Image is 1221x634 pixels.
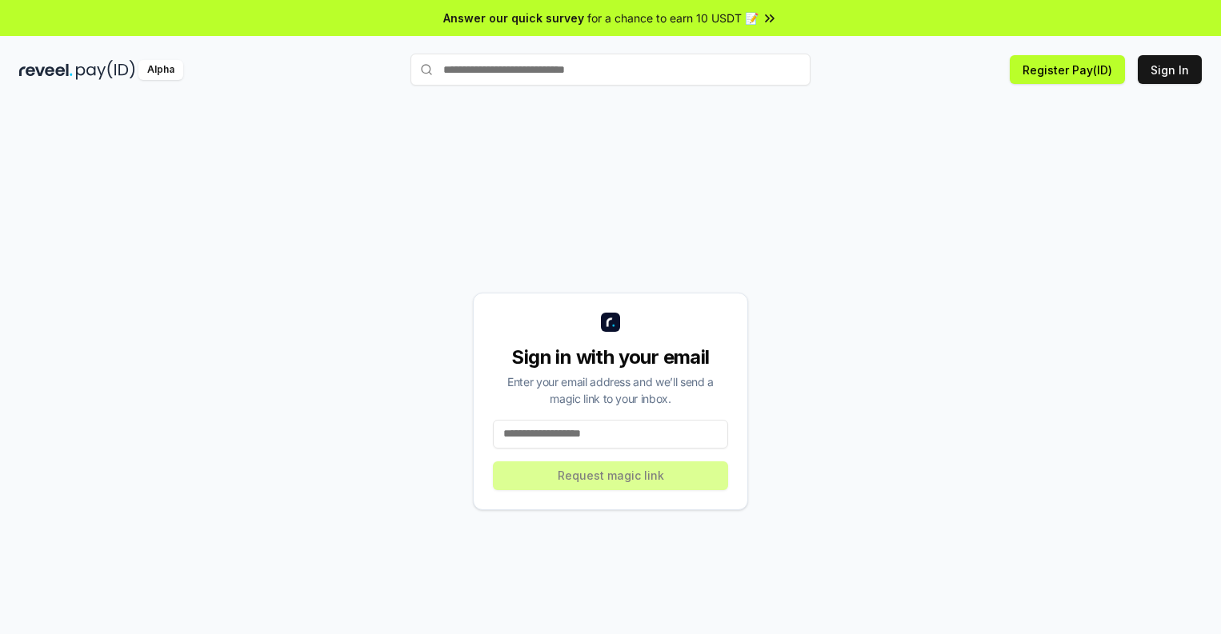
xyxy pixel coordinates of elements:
button: Register Pay(ID) [1010,55,1125,84]
img: logo_small [601,313,620,332]
img: reveel_dark [19,60,73,80]
img: pay_id [76,60,135,80]
div: Alpha [138,60,183,80]
div: Sign in with your email [493,345,728,370]
span: Answer our quick survey [443,10,584,26]
div: Enter your email address and we’ll send a magic link to your inbox. [493,373,728,407]
button: Sign In [1138,55,1202,84]
span: for a chance to earn 10 USDT 📝 [587,10,759,26]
